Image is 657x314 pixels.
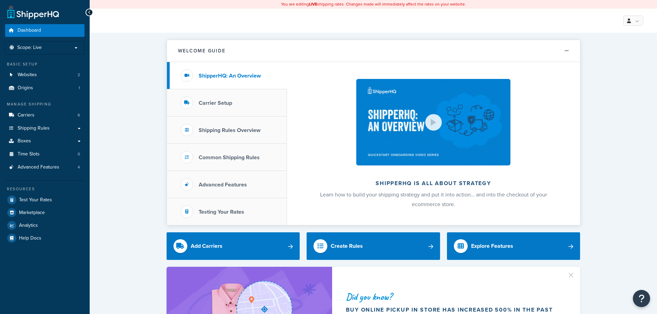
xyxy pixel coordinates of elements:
h2: ShipperHQ is all about strategy [305,180,562,186]
li: Time Slots [5,148,84,161]
span: 2 [78,72,80,78]
a: Analytics [5,219,84,232]
h3: ShipperHQ: An Overview [199,73,261,79]
button: Welcome Guide [167,40,580,62]
a: Advanced Features4 [5,161,84,174]
h3: Shipping Rules Overview [199,127,260,133]
li: Origins [5,82,84,94]
li: Advanced Features [5,161,84,174]
span: 0 [78,151,80,157]
div: Add Carriers [191,241,222,251]
h2: Welcome Guide [178,48,226,53]
h3: Carrier Setup [199,100,232,106]
a: Origins1 [5,82,84,94]
h3: Common Shipping Rules [199,154,260,161]
a: Marketplace [5,206,84,219]
a: Websites2 [5,69,84,81]
a: Boxes [5,135,84,148]
span: 1 [79,85,80,91]
a: Shipping Rules [5,122,84,135]
a: Carriers6 [5,109,84,122]
span: Marketplace [19,210,45,216]
h3: Advanced Features [199,182,247,188]
span: Time Slots [18,151,40,157]
div: Create Rules [331,241,363,251]
a: Explore Features [447,232,580,260]
span: Advanced Features [18,164,59,170]
span: Learn how to build your shipping strategy and put it into action… and into the checkout of your e... [320,191,547,208]
span: Carriers [18,112,34,118]
a: Test Your Rates [5,194,84,206]
a: Add Carriers [167,232,300,260]
a: Help Docs [5,232,84,244]
span: Help Docs [19,235,41,241]
span: Dashboard [18,28,41,33]
span: Boxes [18,138,31,144]
span: 4 [78,164,80,170]
span: Test Your Rates [19,197,52,203]
a: Dashboard [5,24,84,37]
span: 6 [78,112,80,118]
span: Origins [18,85,33,91]
div: Explore Features [471,241,513,251]
div: Did you know? [346,292,564,302]
li: Websites [5,69,84,81]
span: Shipping Rules [18,125,50,131]
div: Basic Setup [5,61,84,67]
span: Scope: Live [17,45,42,51]
span: Analytics [19,223,38,229]
img: ShipperHQ is all about strategy [356,79,510,165]
button: Open Resource Center [633,290,650,307]
a: Create Rules [307,232,440,260]
h3: Testing Your Rates [199,209,244,215]
div: Manage Shipping [5,101,84,107]
li: Carriers [5,109,84,122]
a: Time Slots0 [5,148,84,161]
span: Websites [18,72,37,78]
b: LIVE [309,1,317,7]
div: Resources [5,186,84,192]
